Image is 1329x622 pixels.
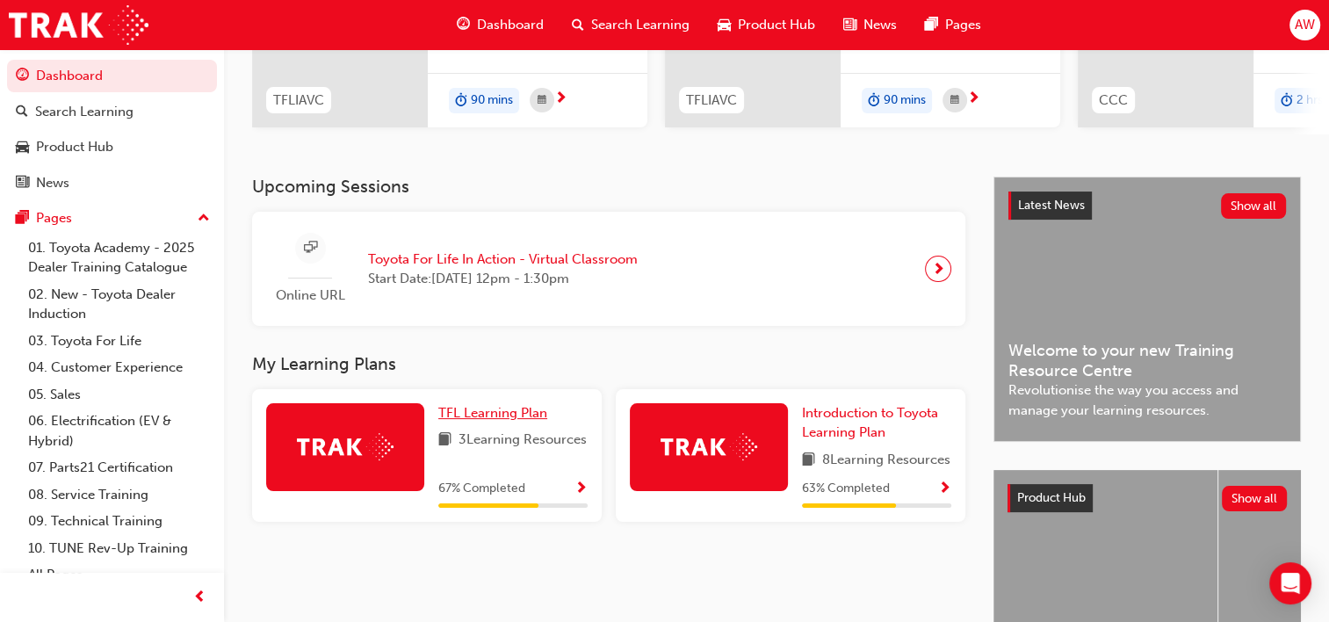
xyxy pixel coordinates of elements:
[1269,562,1311,604] div: Open Intercom Messenger
[21,408,217,454] a: 06. Electrification (EV & Hybrid)
[1221,193,1287,219] button: Show all
[36,208,72,228] div: Pages
[843,14,856,36] span: news-icon
[35,102,134,122] div: Search Learning
[7,202,217,235] button: Pages
[7,131,217,163] a: Product Hub
[21,328,217,355] a: 03. Toyota For Life
[16,211,29,227] span: pages-icon
[911,7,995,43] a: pages-iconPages
[266,226,951,313] a: Online URLToyota For Life In Action - Virtual ClassroomStart Date:[DATE] 12pm - 1:30pm
[884,90,926,111] span: 90 mins
[1008,192,1286,220] a: Latest NewsShow all
[7,60,217,92] a: Dashboard
[572,14,584,36] span: search-icon
[21,235,217,281] a: 01. Toyota Academy - 2025 Dealer Training Catalogue
[16,69,29,84] span: guage-icon
[738,15,815,35] span: Product Hub
[297,433,394,460] img: Trak
[1018,198,1085,213] span: Latest News
[16,176,29,192] span: news-icon
[36,137,113,157] div: Product Hub
[266,286,354,306] span: Online URL
[932,257,945,281] span: next-icon
[438,403,554,423] a: TFL Learning Plan
[459,430,587,452] span: 3 Learning Resources
[591,15,690,35] span: Search Learning
[455,90,467,112] span: duration-icon
[868,90,880,112] span: duration-icon
[538,90,546,112] span: calendar-icon
[21,535,217,562] a: 10. TUNE Rev-Up Training
[1289,10,1320,40] button: AW
[7,96,217,128] a: Search Learning
[802,450,815,472] span: book-icon
[21,381,217,409] a: 05. Sales
[368,269,638,289] span: Start Date: [DATE] 12pm - 1:30pm
[802,403,951,443] a: Introduction to Toyota Learning Plan
[36,173,69,193] div: News
[273,90,324,111] span: TFLIAVC
[477,15,544,35] span: Dashboard
[471,90,513,111] span: 90 mins
[193,587,206,609] span: prev-icon
[304,237,317,259] span: sessionType_ONLINE_URL-icon
[686,90,737,111] span: TFLIAVC
[661,433,757,460] img: Trak
[438,479,525,499] span: 67 % Completed
[1099,90,1128,111] span: CCC
[16,105,28,120] span: search-icon
[1296,90,1323,111] span: 2 hrs
[950,90,959,112] span: calendar-icon
[574,478,588,500] button: Show Progress
[438,430,451,452] span: book-icon
[1017,490,1086,505] span: Product Hub
[938,481,951,497] span: Show Progress
[938,478,951,500] button: Show Progress
[21,561,217,589] a: All Pages
[16,140,29,155] span: car-icon
[993,177,1301,442] a: Latest NewsShow allWelcome to your new Training Resource CentreRevolutionise the way you access a...
[1008,341,1286,380] span: Welcome to your new Training Resource Centre
[704,7,829,43] a: car-iconProduct Hub
[925,14,938,36] span: pages-icon
[443,7,558,43] a: guage-iconDashboard
[21,281,217,328] a: 02. New - Toyota Dealer Induction
[21,508,217,535] a: 09. Technical Training
[1008,380,1286,420] span: Revolutionise the way you access and manage your learning resources.
[802,405,938,441] span: Introduction to Toyota Learning Plan
[718,14,731,36] span: car-icon
[554,91,567,107] span: next-icon
[368,250,638,270] span: Toyota For Life In Action - Virtual Classroom
[457,14,470,36] span: guage-icon
[7,56,217,202] button: DashboardSearch LearningProduct HubNews
[1222,486,1288,511] button: Show all
[21,354,217,381] a: 04. Customer Experience
[438,405,547,421] span: TFL Learning Plan
[21,454,217,481] a: 07. Parts21 Certification
[252,177,965,197] h3: Upcoming Sessions
[574,481,588,497] span: Show Progress
[829,7,911,43] a: news-iconNews
[1008,484,1287,512] a: Product HubShow all
[863,15,897,35] span: News
[822,450,950,472] span: 8 Learning Resources
[7,167,217,199] a: News
[945,15,981,35] span: Pages
[967,91,980,107] span: next-icon
[1281,90,1293,112] span: duration-icon
[252,354,965,374] h3: My Learning Plans
[558,7,704,43] a: search-iconSearch Learning
[802,479,890,499] span: 63 % Completed
[198,207,210,230] span: up-icon
[21,481,217,509] a: 08. Service Training
[9,5,148,45] img: Trak
[1295,15,1315,35] span: AW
